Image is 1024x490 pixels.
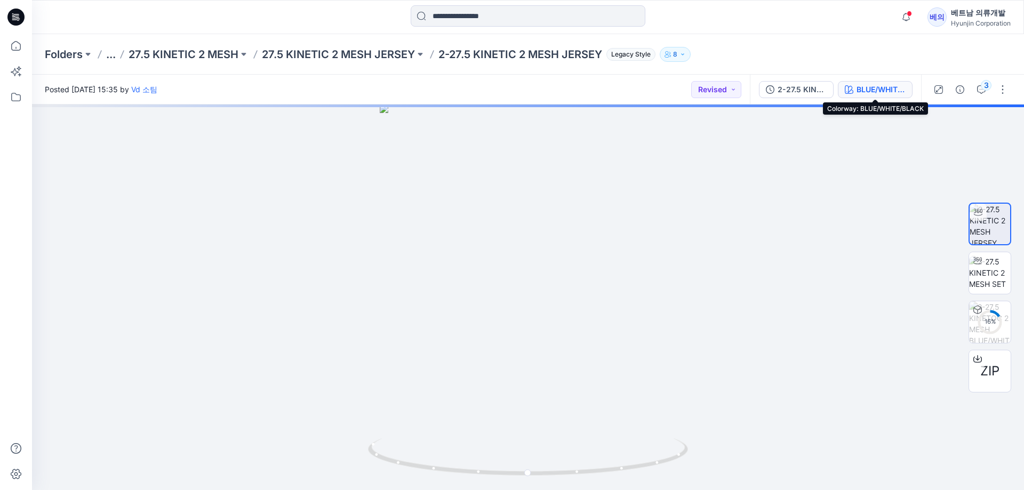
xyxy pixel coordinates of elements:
div: Hyunjin Corporation [951,19,1011,27]
div: 3 [981,80,991,91]
a: Vd 소팀 [131,85,157,94]
button: 8 [660,47,691,62]
span: Posted [DATE] 15:35 by [45,84,157,95]
p: 8 [673,49,677,60]
button: BLUE/WHITE/BLACK [838,81,913,98]
button: 3 [973,81,990,98]
a: 27.5 KINETIC 2 MESH [129,47,238,62]
img: 2-27.5 KINETOC 2 MESH BLUE/WHITE/BLACK [969,301,1011,343]
div: 베의 [927,7,947,27]
a: 27.5 KINETIC 2 MESH JERSEY [262,47,415,62]
div: 16 % [977,317,1003,326]
button: Details [951,81,969,98]
div: 2-27.5 KINETOC 2 MESH [778,84,827,95]
div: 베트남 의류개발 [951,6,1011,19]
img: 2-27.5 KINETIC 2 MESH SET [969,256,1011,290]
a: Folders [45,47,83,62]
span: ZIP [980,362,999,381]
span: Legacy Style [606,48,655,61]
img: 2-27.5 KINETIC 2 MESH JERSEY [970,204,1010,244]
button: Legacy Style [602,47,655,62]
button: ... [106,47,116,62]
div: BLUE/WHITE/BLACK [857,84,906,95]
p: 2-27.5 KINETIC 2 MESH JERSEY [438,47,602,62]
button: 2-27.5 KINETOC 2 MESH [759,81,834,98]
